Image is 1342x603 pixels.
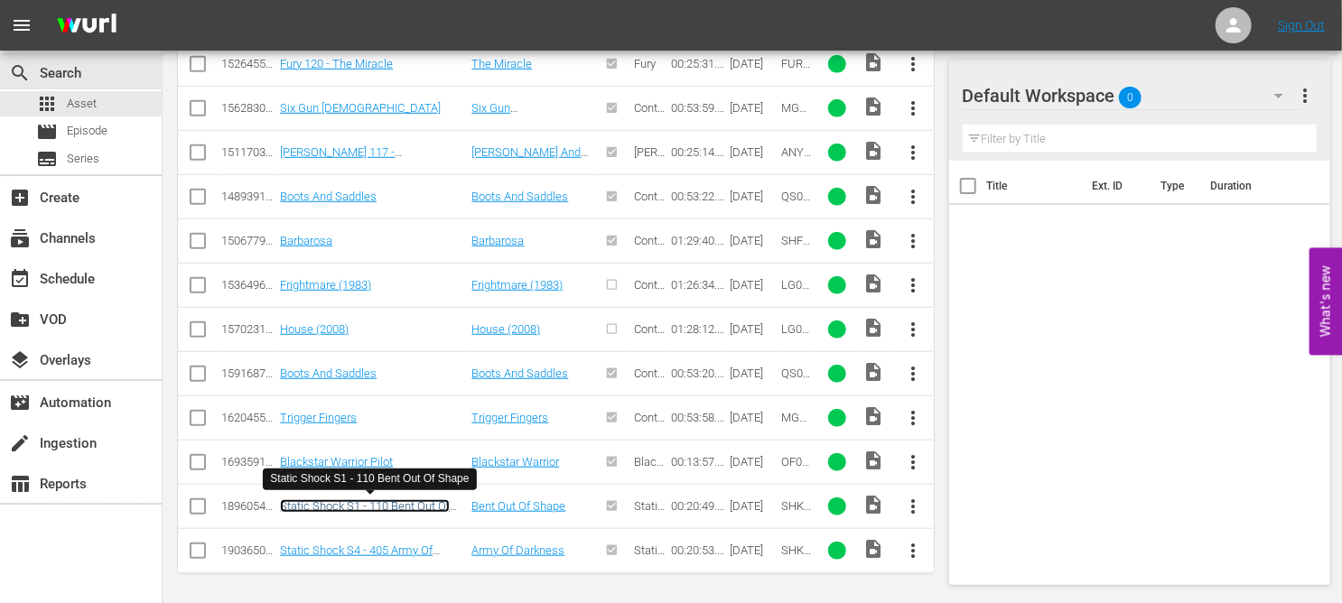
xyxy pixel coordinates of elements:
[1309,248,1342,356] button: Open Feedback Widget
[862,273,884,294] span: Video
[862,228,884,250] span: Video
[862,450,884,471] span: Video
[221,234,275,247] div: 150677970
[862,405,884,427] span: Video
[781,234,810,261] span: SHF0002F
[781,322,809,349] span: LG0279F
[9,392,31,413] span: Automation
[221,190,275,203] div: 148939150
[903,274,925,296] span: more_vert
[221,455,275,468] div: 169359157
[903,142,925,163] span: more_vert
[1295,74,1317,117] button: more_vert
[634,322,665,349] span: Content
[730,543,776,557] div: [DATE]
[730,57,776,70] div: [DATE]
[781,366,810,394] span: QS0023F
[471,366,568,380] a: Boots And Saddles
[1119,79,1142,116] span: 0
[36,93,58,115] span: Asset
[903,363,925,385] span: more_vert
[36,121,58,143] span: Episode
[634,234,665,261] span: Content
[730,455,776,468] div: [DATE]
[671,278,724,292] div: 01:26:34.473
[892,264,936,307] button: more_vert
[862,317,884,339] span: Video
[903,53,925,75] span: more_vert
[671,366,724,380] div: 00:53:20.164
[730,278,776,292] div: [DATE]
[471,145,588,172] a: [PERSON_NAME] And The Mystery Woman
[634,278,665,305] span: Content
[634,499,665,540] span: Static Shock S1
[634,543,665,584] span: Static Shock S4
[9,432,31,454] span: Ingestion
[892,352,936,395] button: more_vert
[67,150,99,168] span: Series
[781,278,809,305] span: LG0270F
[862,96,884,117] span: Video
[671,190,724,203] div: 00:53:22.466
[221,366,275,380] div: 159168701
[903,540,925,561] span: more_vert
[903,496,925,517] span: more_vert
[634,455,664,509] span: Blackstar Warrior
[634,366,665,394] span: Content
[671,322,724,336] div: 01:28:12.373
[221,278,275,292] div: 153649691
[781,499,811,526] span: SHK110F
[987,161,1082,211] th: Title
[36,148,58,170] span: Series
[634,190,665,217] span: Content
[280,366,377,380] a: Boots And Saddles
[1081,161,1150,211] th: Ext. ID
[471,499,565,513] a: Bent Out Of Shape
[781,101,812,128] span: MG0009F
[892,529,936,572] button: more_vert
[903,97,925,119] span: more_vert
[862,51,884,73] span: Video
[634,57,656,70] span: Fury
[280,543,440,571] a: Static Shock S4 - 405 Army Of Darkness
[67,122,107,140] span: Episode
[9,187,31,209] span: Create
[671,234,724,247] div: 01:29:40.053
[862,494,884,515] span: Video
[9,473,31,495] span: Reports
[730,101,776,115] div: [DATE]
[280,499,450,526] a: Static Shock S1 - 110 Bent Out Of Shape
[671,101,724,115] div: 00:53:59.503
[634,101,665,128] span: Content
[280,57,393,70] a: Fury 120 - The Miracle
[280,455,393,468] a: Blackstar Warrior Pilot
[903,230,925,252] span: more_vert
[9,309,31,330] span: VOD
[671,499,724,513] div: 00:20:49.081
[892,219,936,263] button: more_vert
[781,145,811,172] span: ANY117F
[221,411,275,424] div: 162045518
[1295,85,1317,107] span: more_vert
[781,455,809,482] span: OF0001F
[471,543,564,557] a: Army Of Darkness
[730,190,776,203] div: [DATE]
[9,227,31,249] span: Channels
[862,538,884,560] span: Video
[280,101,441,115] a: Six Gun [DEMOGRAPHIC_DATA]
[67,95,97,113] span: Asset
[671,455,724,468] div: 00:13:57.952
[903,319,925,340] span: more_vert
[471,455,559,468] a: Blackstar Warrior
[892,87,936,130] button: more_vert
[221,499,275,513] div: 189605413
[892,308,936,351] button: more_vert
[471,190,568,203] a: Boots And Saddles
[270,471,469,487] div: Static Shock S1 - 110 Bent Out Of Shape
[903,407,925,429] span: more_vert
[1151,161,1200,211] th: Type
[471,278,563,292] a: Frightmare (1983)
[730,499,776,513] div: [DATE]
[862,140,884,162] span: Video
[9,349,31,371] span: Overlays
